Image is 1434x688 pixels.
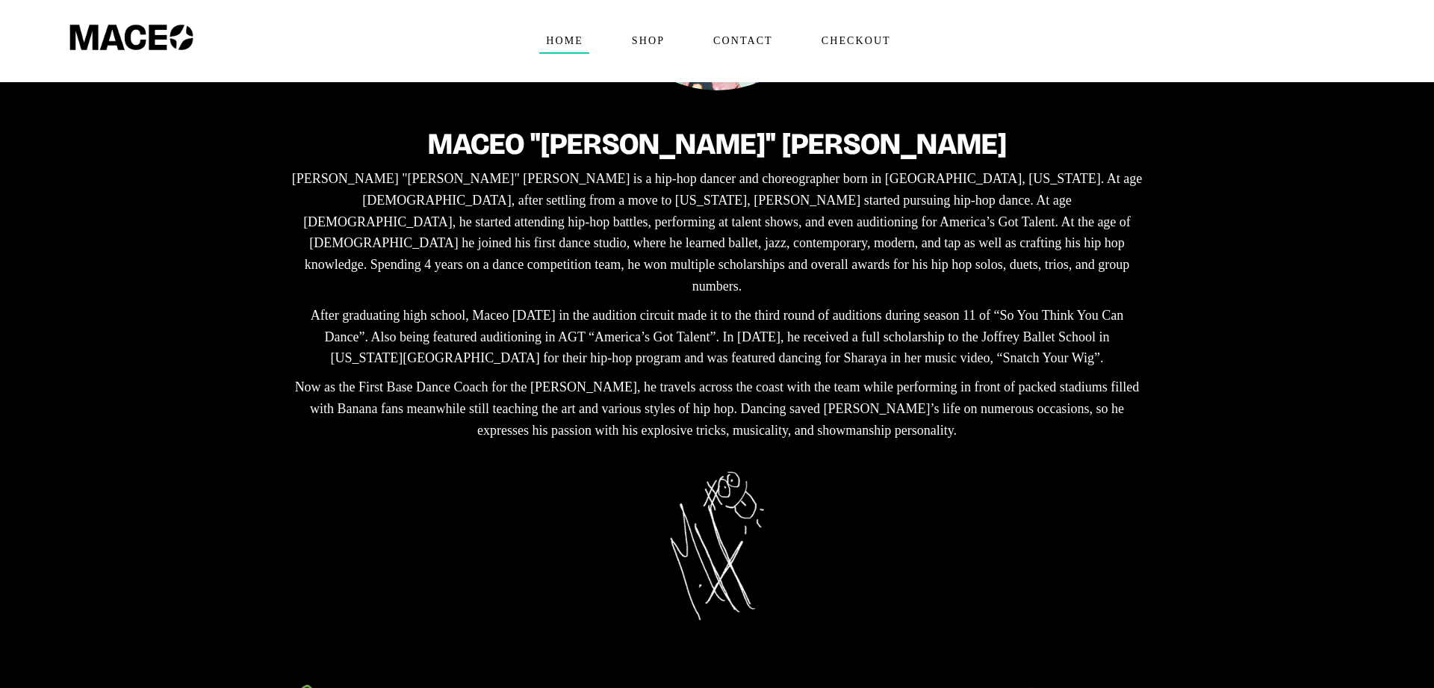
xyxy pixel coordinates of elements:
[539,29,589,53] span: Home
[288,376,1146,441] p: Now as the First Base Dance Coach for the [PERSON_NAME], he travels across the coast with the tea...
[288,305,1146,369] p: After graduating high school, Maceo [DATE] in the audition circuit made it to the third round of ...
[288,168,1146,297] p: [PERSON_NAME] "[PERSON_NAME]" [PERSON_NAME] is a hip-hop dancer and choreographer born in [GEOGRA...
[670,471,765,621] img: Maceo Harrison Signature
[625,29,671,53] span: Shop
[815,29,897,53] span: Checkout
[288,128,1146,161] h2: Maceo "[PERSON_NAME]" [PERSON_NAME]
[707,29,779,53] span: Contact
